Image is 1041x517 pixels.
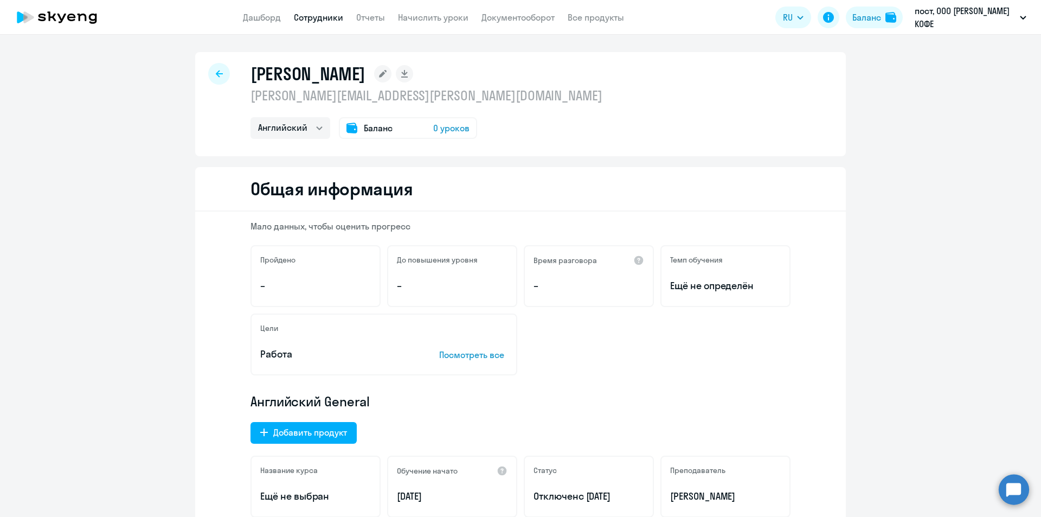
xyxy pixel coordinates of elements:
[670,255,723,265] h5: Темп обучения
[397,489,507,503] p: [DATE]
[783,11,793,24] span: RU
[260,323,278,333] h5: Цели
[534,465,557,475] h5: Статус
[260,465,318,475] h5: Название курса
[846,7,903,28] button: Балансbalance
[775,7,811,28] button: RU
[294,12,343,23] a: Сотрудники
[250,422,357,444] button: Добавить продукт
[243,12,281,23] a: Дашборд
[397,466,458,476] h5: Обучение начато
[397,255,478,265] h5: До повышения уровня
[534,256,597,265] h5: Время разговора
[273,426,347,439] div: Добавить продукт
[398,12,468,23] a: Начислить уроки
[852,11,881,24] div: Баланс
[670,465,725,475] h5: Преподаватель
[397,279,507,293] p: –
[250,220,791,232] p: Мало данных, чтобы оценить прогресс
[433,122,470,135] span: 0 уроков
[568,12,624,23] a: Все продукты
[250,63,365,85] h1: [PERSON_NAME]
[260,255,295,265] h5: Пройдено
[260,489,371,503] p: Ещё не выбран
[915,4,1016,30] p: пост, ООО [PERSON_NAME] КОФЕ
[534,279,644,293] p: –
[534,489,644,503] p: Отключен
[909,4,1032,30] button: пост, ООО [PERSON_NAME] КОФЕ
[260,279,371,293] p: –
[885,12,896,23] img: balance
[439,348,507,361] p: Посмотреть все
[481,12,555,23] a: Документооборот
[250,87,602,104] p: [PERSON_NAME][EMAIL_ADDRESS][PERSON_NAME][DOMAIN_NAME]
[250,393,370,410] span: Английский General
[670,279,781,293] span: Ещё не определён
[250,178,413,200] h2: Общая информация
[356,12,385,23] a: Отчеты
[579,490,611,502] span: с [DATE]
[260,347,406,361] p: Работа
[670,489,781,503] p: [PERSON_NAME]
[364,122,393,135] span: Баланс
